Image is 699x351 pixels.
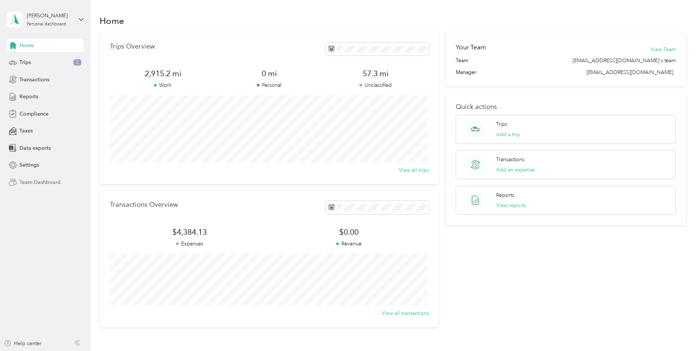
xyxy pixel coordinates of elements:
[19,58,31,66] span: Trips
[110,81,216,89] p: Work
[456,68,476,76] span: Manager
[27,22,66,26] div: Personal dashboard
[110,43,155,50] p: Trips Overview
[496,120,507,128] p: Trips
[19,42,34,49] span: Home
[269,227,429,237] span: $0.00
[19,127,33,135] span: Taxes
[573,57,676,64] span: [EMAIL_ADDRESS][DOMAIN_NAME]'s team
[496,166,535,174] button: Add an expense
[216,81,322,89] p: Personal
[323,81,429,89] p: Unclassified
[19,93,38,100] span: Reports
[456,43,486,52] h2: Your Team
[381,309,429,317] button: View all transactions
[27,12,73,19] div: [PERSON_NAME]
[587,69,673,75] span: [EMAIL_ADDRESS][DOMAIN_NAME]
[19,110,49,118] span: Compliance
[323,68,429,79] span: 57.3 mi
[74,59,81,66] span: 2
[496,131,520,138] button: Add a trip
[456,103,676,111] p: Quick actions
[19,144,51,152] span: Data exports
[100,17,124,25] h1: Home
[216,68,322,79] span: 0 mi
[496,191,514,199] p: Reports
[19,161,39,169] span: Settings
[269,240,429,248] p: Revenue
[110,227,269,237] span: $4,384.13
[456,57,468,64] span: Team
[110,201,178,209] p: Transactions Overview
[496,202,526,209] button: View reports
[110,68,216,79] span: 2,915.2 mi
[19,178,61,186] span: Team Dashboard
[110,240,269,248] p: Expenses
[399,166,429,174] button: View all trips
[4,340,42,347] button: Help center
[650,46,676,53] button: View Team
[658,310,699,351] iframe: Everlance-gr Chat Button Frame
[19,76,49,84] span: Transactions
[496,156,524,163] p: Transactions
